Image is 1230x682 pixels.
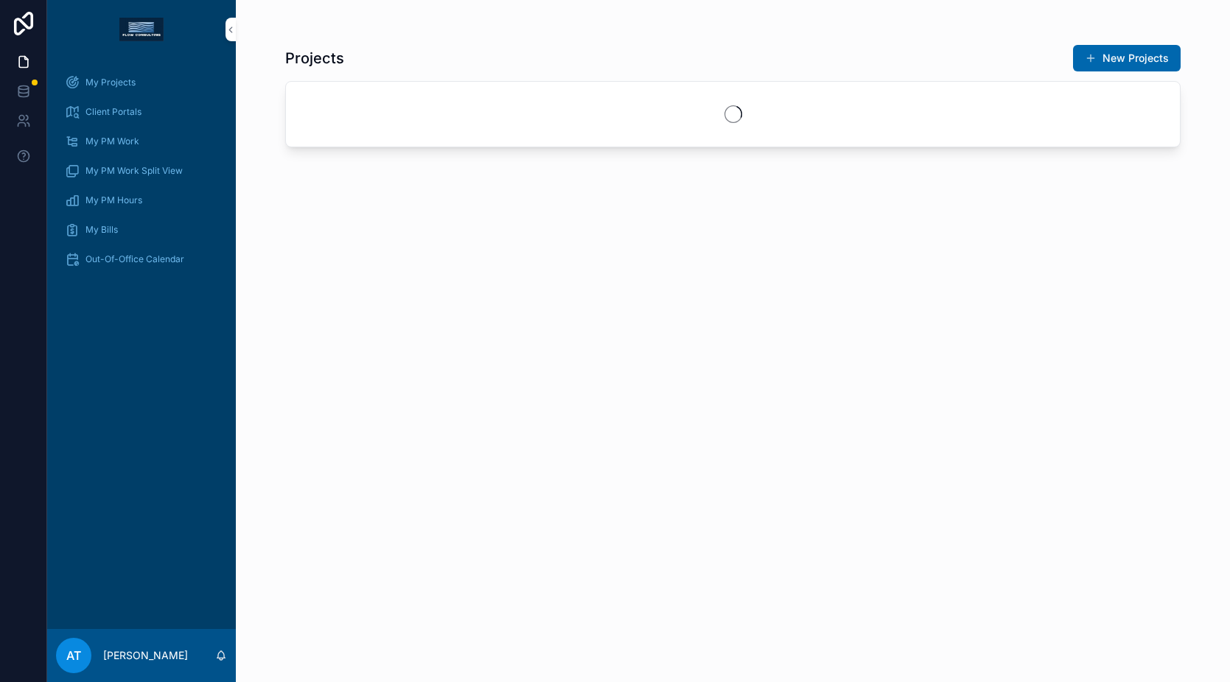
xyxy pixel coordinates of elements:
[85,194,142,206] span: My PM Hours
[85,77,136,88] span: My Projects
[56,217,227,243] a: My Bills
[56,128,227,155] a: My PM Work
[85,165,183,177] span: My PM Work Split View
[47,59,236,292] div: scrollable content
[56,158,227,184] a: My PM Work Split View
[103,648,188,663] p: [PERSON_NAME]
[56,187,227,214] a: My PM Hours
[1073,45,1181,71] button: New Projects
[56,246,227,273] a: Out-Of-Office Calendar
[56,69,227,96] a: My Projects
[119,18,164,41] img: App logo
[85,253,184,265] span: Out-Of-Office Calendar
[285,48,344,68] h1: Projects
[66,647,81,664] span: AT
[56,99,227,125] a: Client Portals
[85,106,141,118] span: Client Portals
[85,136,139,147] span: My PM Work
[85,224,118,236] span: My Bills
